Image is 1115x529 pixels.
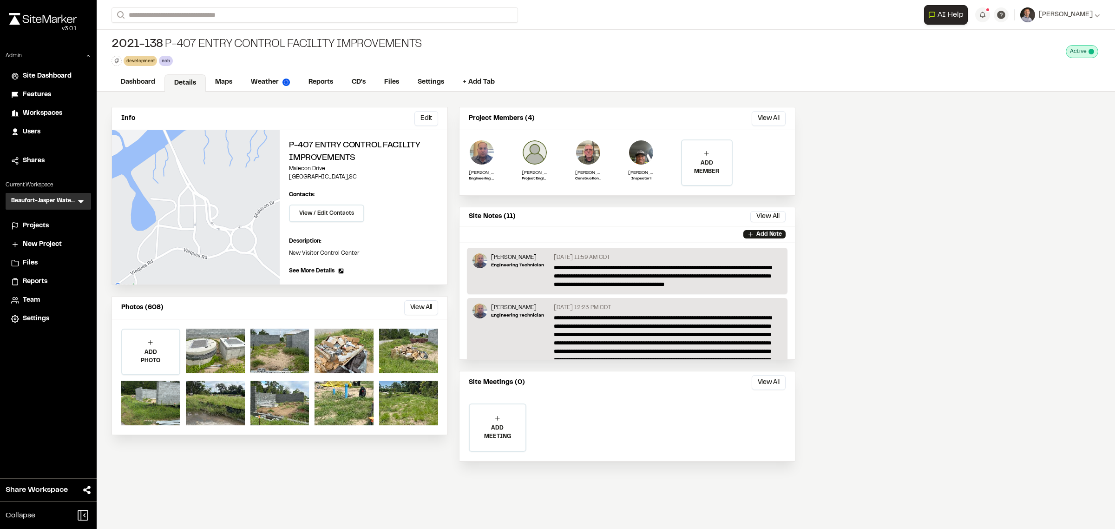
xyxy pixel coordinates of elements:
[206,73,242,91] a: Maps
[575,139,601,165] img: Chris McVey
[1020,7,1035,22] img: User
[470,424,525,441] p: ADD MEETING
[1089,49,1094,54] span: This project is active and counting against your active project count.
[472,253,487,268] img: Matthew Giambrone
[414,111,438,126] button: Edit
[575,169,601,176] p: [PERSON_NAME]
[23,108,62,119] span: Workspaces
[289,191,315,199] p: Contacts:
[924,5,968,25] button: Open AI Assistant
[11,108,85,119] a: Workspaces
[628,176,654,182] p: Inspector l
[23,295,40,305] span: Team
[289,205,364,222] button: View / Edit Contacts
[111,73,164,91] a: Dashboard
[6,181,91,189] p: Current Workspace
[756,230,782,238] p: Add Note
[408,73,453,91] a: Settings
[11,90,85,100] a: Features
[299,73,342,91] a: Reports
[23,90,51,100] span: Features
[342,73,375,91] a: CD's
[6,510,35,521] span: Collapse
[628,139,654,165] img: Maurice. T. Burries Sr.
[111,7,128,23] button: Search
[9,13,77,25] img: rebrand.png
[522,139,548,165] img: Jordan Silva
[404,300,438,315] button: View All
[23,277,47,287] span: Reports
[23,258,38,268] span: Files
[469,113,535,124] p: Project Members (4)
[491,312,544,319] p: Engineering Technician
[289,249,438,258] p: New Visitor Control Center
[11,127,85,137] a: Users
[491,253,544,262] p: [PERSON_NAME]
[11,258,85,268] a: Files
[469,169,495,176] p: [PERSON_NAME]
[1039,10,1093,20] span: [PERSON_NAME]
[682,159,731,176] p: ADD MEMBER
[289,267,334,275] span: See More Details
[23,127,40,137] span: Users
[472,304,487,318] img: Matthew Giambrone
[491,304,544,312] p: [PERSON_NAME]
[522,176,548,182] p: Project Engineer
[554,304,611,312] p: [DATE] 12:23 PM CDT
[469,139,495,165] img: Matthew Giambrone
[121,113,135,124] p: Info
[23,314,49,324] span: Settings
[111,37,422,52] div: P-407 Entry Control Facility Improvements
[11,314,85,324] a: Settings
[1020,7,1100,22] button: [PERSON_NAME]
[469,377,525,388] p: Site Meetings (0)
[289,139,438,165] h2: P-407 Entry Control Facility Improvements
[924,5,971,25] div: Open AI Assistant
[628,169,654,176] p: [PERSON_NAME]. [PERSON_NAME]
[11,156,85,166] a: Shares
[289,237,438,245] p: Description:
[121,303,164,313] p: Photos (608)
[750,211,786,222] button: View All
[111,56,122,66] button: Edit Tags
[522,169,548,176] p: [PERSON_NAME]
[122,348,179,365] p: ADD PHOTO
[491,262,544,269] p: Engineering Technician
[242,73,299,91] a: Weather
[124,56,157,66] div: development
[11,221,85,231] a: Projects
[159,56,172,66] div: nob
[23,221,49,231] span: Projects
[752,375,786,390] button: View All
[938,9,964,20] span: AI Help
[1070,47,1087,56] span: Active
[11,295,85,305] a: Team
[575,176,601,182] p: Construction Supervisor
[164,74,206,92] a: Details
[6,52,22,60] p: Admin
[23,156,45,166] span: Shares
[554,253,610,262] p: [DATE] 11:59 AM CDT
[289,165,438,173] p: Malecon Drive
[752,111,786,126] button: View All
[453,73,504,91] a: + Add Tab
[282,79,290,86] img: precipai.png
[23,239,62,250] span: New Project
[469,176,495,182] p: Engineering Technician
[6,484,68,496] span: Share Workspace
[11,239,85,250] a: New Project
[111,37,163,52] span: 2021-138
[375,73,408,91] a: Files
[11,197,76,206] h3: Beaufort-Jasper Water & Sewer Authority
[9,25,77,33] div: Oh geez...please don't...
[1066,45,1098,58] div: This project is active and counting against your active project count.
[11,277,85,287] a: Reports
[11,71,85,81] a: Site Dashboard
[23,71,72,81] span: Site Dashboard
[289,173,438,181] p: [GEOGRAPHIC_DATA] , SC
[469,212,516,222] p: Site Notes (11)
